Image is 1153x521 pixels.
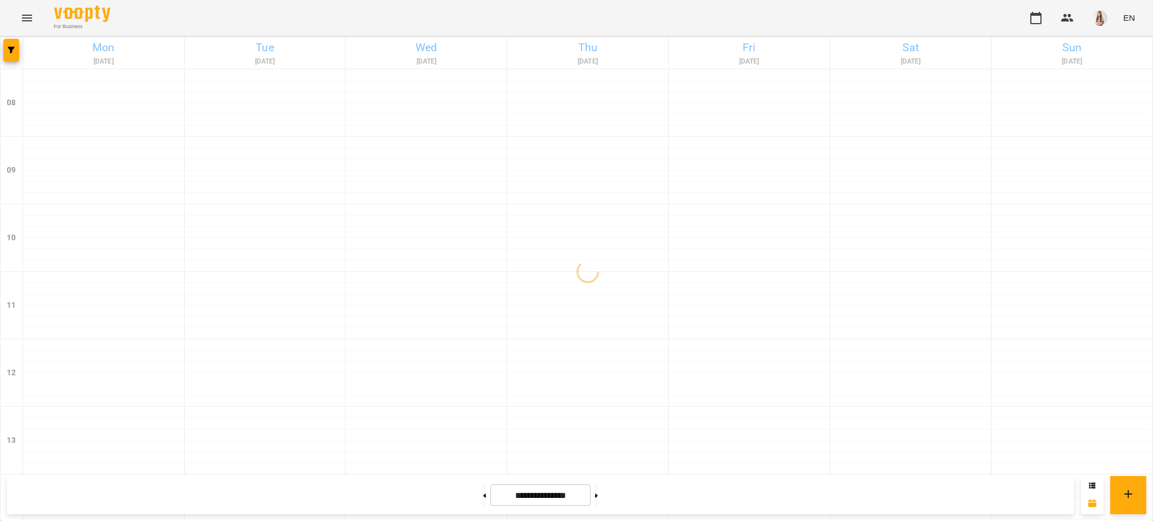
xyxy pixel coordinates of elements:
[7,367,16,379] h6: 12
[1123,12,1135,24] span: EN
[993,39,1151,56] h6: Sun
[832,39,990,56] h6: Sat
[7,434,16,447] h6: 13
[671,39,828,56] h6: Fri
[1092,10,1107,26] img: 991d444c6ac07fb383591aa534ce9324.png
[671,56,828,67] h6: [DATE]
[7,299,16,312] h6: 11
[832,56,990,67] h6: [DATE]
[14,5,41,32] button: Menu
[347,56,505,67] h6: [DATE]
[25,56,182,67] h6: [DATE]
[54,6,110,22] img: Voopty Logo
[186,56,344,67] h6: [DATE]
[509,39,667,56] h6: Thu
[347,39,505,56] h6: Wed
[1119,7,1139,28] button: EN
[25,39,182,56] h6: Mon
[7,164,16,177] h6: 09
[7,97,16,109] h6: 08
[7,232,16,244] h6: 10
[509,56,667,67] h6: [DATE]
[186,39,344,56] h6: Tue
[993,56,1151,67] h6: [DATE]
[54,23,110,30] span: For Business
